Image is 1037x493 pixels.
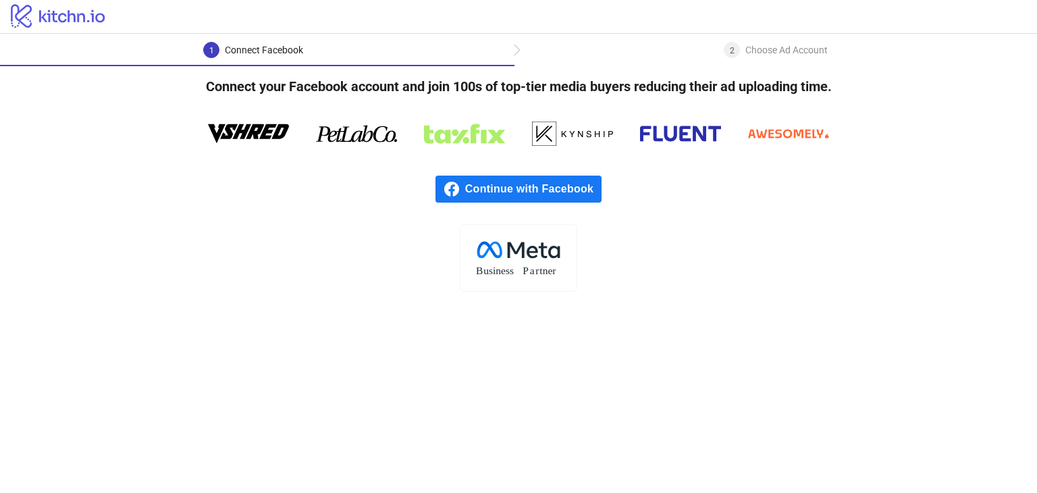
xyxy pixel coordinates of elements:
tspan: P [523,265,529,276]
tspan: tner [539,265,556,276]
h4: Connect your Facebook account and join 100s of top-tier media buyers reducing their ad uploading ... [184,66,853,107]
span: Continue with Facebook [465,176,602,203]
div: Connect Facebook [225,42,303,58]
div: Choose Ad Account [745,42,828,58]
tspan: r [535,265,539,276]
a: Continue with Facebook [435,176,602,203]
tspan: a [530,265,535,276]
tspan: B [476,265,483,276]
span: 2 [730,46,735,55]
tspan: usiness [483,265,514,276]
span: 1 [209,46,214,55]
